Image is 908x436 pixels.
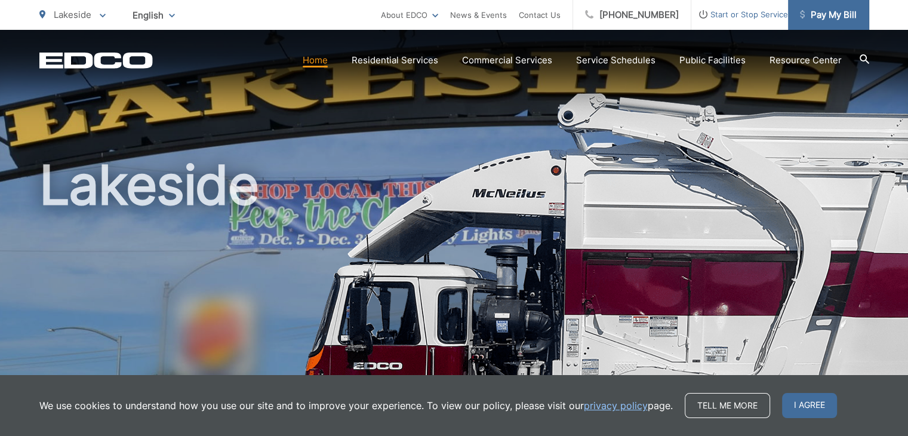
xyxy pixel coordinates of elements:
[584,398,648,413] a: privacy policy
[54,9,91,20] span: Lakeside
[39,398,673,413] p: We use cookies to understand how you use our site and to improve your experience. To view our pol...
[124,5,184,26] span: English
[679,53,746,67] a: Public Facilities
[462,53,552,67] a: Commercial Services
[352,53,438,67] a: Residential Services
[39,52,153,69] a: EDCD logo. Return to the homepage.
[800,8,857,22] span: Pay My Bill
[770,53,842,67] a: Resource Center
[519,8,561,22] a: Contact Us
[450,8,507,22] a: News & Events
[303,53,328,67] a: Home
[576,53,655,67] a: Service Schedules
[381,8,438,22] a: About EDCO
